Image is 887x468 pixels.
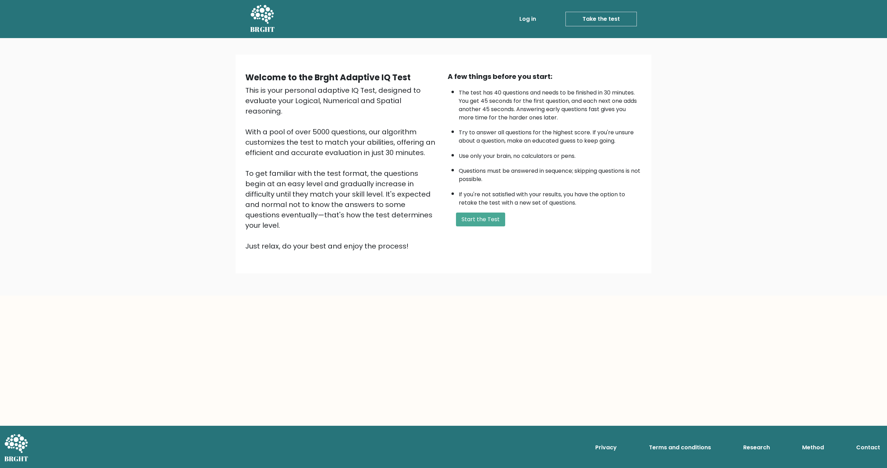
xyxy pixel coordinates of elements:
li: Try to answer all questions for the highest score. If you're unsure about a question, make an edu... [459,125,642,145]
a: Take the test [565,12,637,26]
li: The test has 40 questions and needs to be finished in 30 minutes. You get 45 seconds for the firs... [459,85,642,122]
li: If you're not satisfied with your results, you have the option to retake the test with a new set ... [459,187,642,207]
a: Method [799,441,827,454]
div: This is your personal adaptive IQ Test, designed to evaluate your Logical, Numerical and Spatial ... [245,85,439,251]
a: Terms and conditions [646,441,714,454]
a: Research [740,441,773,454]
li: Use only your brain, no calculators or pens. [459,148,642,160]
li: Questions must be answered in sequence; skipping questions is not possible. [459,163,642,183]
button: Start the Test [456,213,505,226]
a: Privacy [592,441,620,454]
a: BRGHT [250,3,275,35]
h5: BRGHT [250,25,275,34]
div: A few things before you start: [448,71,642,82]
a: Log in [517,12,539,26]
a: Contact [853,441,883,454]
b: Welcome to the Brght Adaptive IQ Test [245,72,411,83]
